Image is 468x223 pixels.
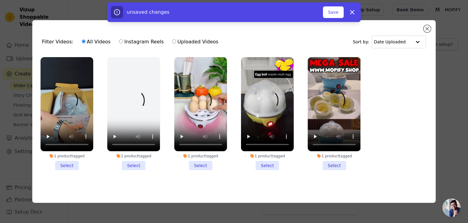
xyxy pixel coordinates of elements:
[241,154,294,159] div: 1 product tagged
[174,154,227,159] div: 1 product tagged
[42,35,222,49] div: Filter Videos:
[424,25,431,32] button: Close modal
[353,35,426,48] div: Sort by:
[442,199,461,217] a: Open chat
[107,154,160,159] div: 1 product tagged
[119,38,164,46] label: Instagram Reels
[81,38,111,46] label: All Videos
[308,154,360,159] div: 1 product tagged
[127,9,169,15] span: unsaved changes
[323,6,344,18] button: Save
[172,38,218,46] label: Uploaded Videos
[41,154,93,159] div: 1 product tagged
